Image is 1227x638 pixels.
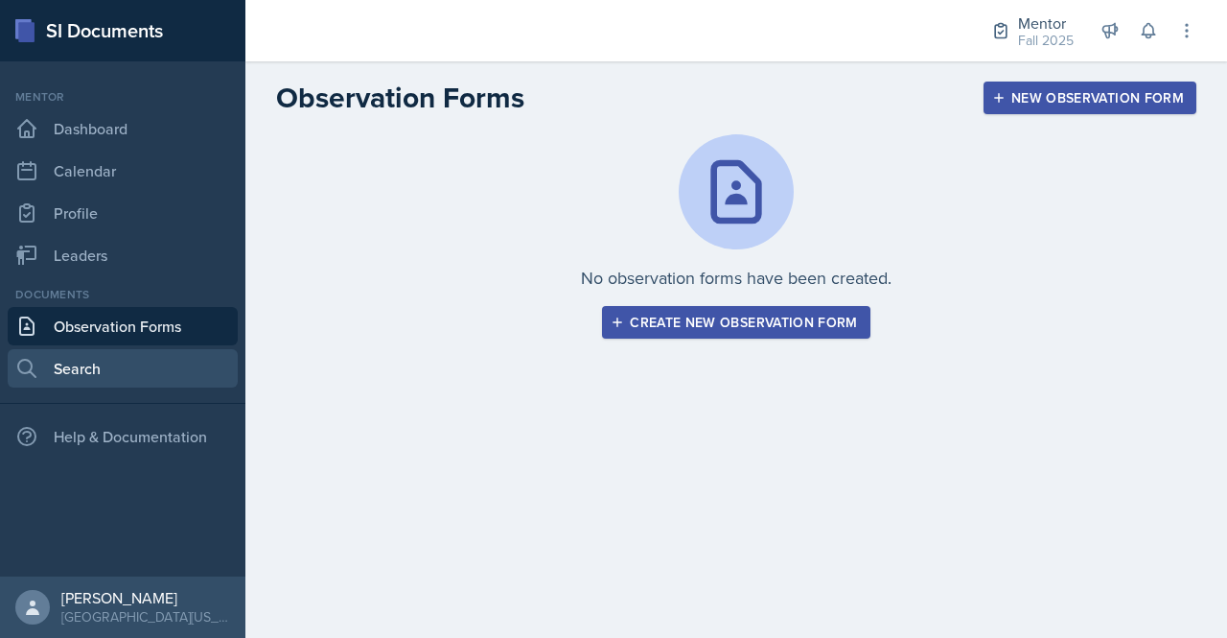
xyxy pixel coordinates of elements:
[1018,31,1074,51] div: Fall 2025
[581,265,891,291] p: No observation forms have been created.
[8,349,238,388] a: Search
[61,607,230,626] div: [GEOGRAPHIC_DATA][US_STATE]
[614,315,857,330] div: Create new observation form
[8,109,238,148] a: Dashboard
[1018,12,1074,35] div: Mentor
[8,194,238,232] a: Profile
[8,307,238,345] a: Observation Forms
[8,417,238,456] div: Help & Documentation
[8,88,238,106] div: Mentor
[8,152,238,190] a: Calendar
[8,236,238,274] a: Leaders
[61,588,230,607] div: [PERSON_NAME]
[996,90,1184,106] div: New Observation Form
[984,82,1196,114] button: New Observation Form
[602,306,869,339] button: Create new observation form
[8,286,238,303] div: Documents
[276,81,524,115] h2: Observation Forms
